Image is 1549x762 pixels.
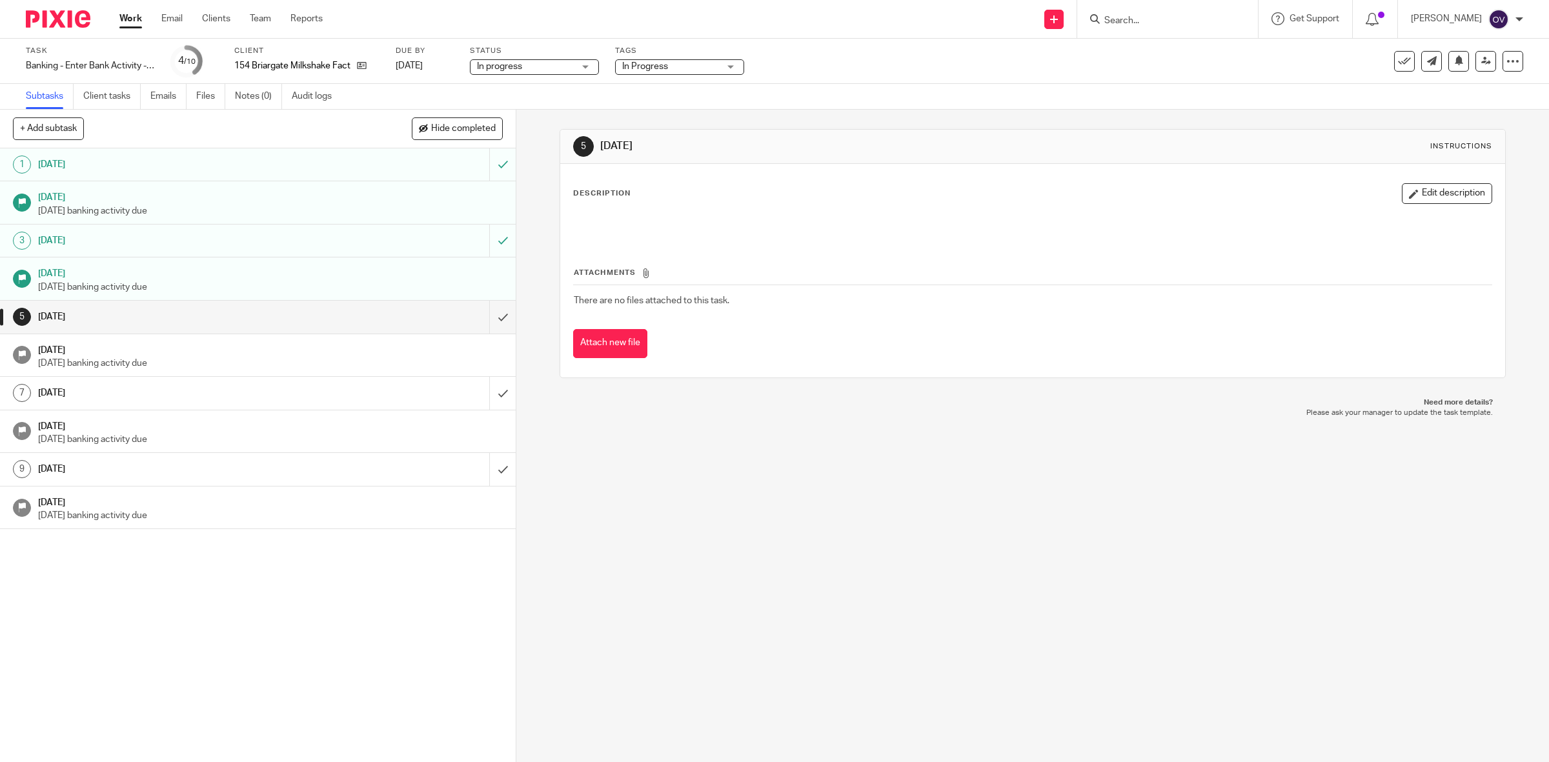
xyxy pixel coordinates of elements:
div: Banking - Enter Bank Activity - week 35 [26,59,155,72]
label: Tags [615,46,744,56]
div: 7 [13,384,31,402]
p: Need more details? [572,397,1493,408]
p: [DATE] banking activity due [38,357,503,370]
p: [DATE] banking activity due [38,433,503,446]
p: Description [573,188,631,199]
button: Edit description [1402,183,1492,204]
span: There are no files attached to this task. [574,296,729,305]
p: [PERSON_NAME] [1411,12,1482,25]
div: 5 [13,308,31,326]
a: Reports [290,12,323,25]
span: [DATE] [396,61,423,70]
a: Clients [202,12,230,25]
h1: [DATE] [600,139,1060,153]
a: Team [250,12,271,25]
div: 9 [13,460,31,478]
a: Email [161,12,183,25]
h1: [DATE] [38,231,330,250]
div: 3 [13,232,31,250]
small: /10 [184,58,196,65]
span: In progress [477,62,522,71]
p: 154 Briargate Milkshake Factory [234,59,350,72]
h1: [DATE] [38,383,330,403]
button: + Add subtask [13,117,84,139]
h1: [DATE] [38,459,330,479]
h1: [DATE] [38,417,503,433]
label: Task [26,46,155,56]
h1: [DATE] [38,341,503,357]
h1: [DATE] [38,493,503,509]
img: svg%3E [1488,9,1509,30]
div: 4 [178,54,196,68]
p: Please ask your manager to update the task template. [572,408,1493,418]
div: 5 [573,136,594,157]
div: 1 [13,155,31,174]
a: Subtasks [26,84,74,109]
p: [DATE] banking activity due [38,509,503,522]
h1: [DATE] [38,264,503,280]
h1: [DATE] [38,188,503,204]
label: Client [234,46,380,56]
label: Due by [396,46,454,56]
span: Get Support [1290,14,1339,23]
a: Emails [150,84,187,109]
h1: [DATE] [38,155,330,174]
button: Hide completed [412,117,503,139]
span: In Progress [622,62,668,71]
img: Pixie [26,10,90,28]
div: Instructions [1430,141,1492,152]
p: [DATE] banking activity due [38,281,503,294]
a: Work [119,12,142,25]
a: Audit logs [292,84,341,109]
label: Status [470,46,599,56]
p: [DATE] banking activity due [38,205,503,217]
a: Files [196,84,225,109]
button: Attach new file [573,329,647,358]
span: Attachments [574,269,636,276]
input: Search [1103,15,1219,27]
span: Hide completed [431,124,496,134]
h1: [DATE] [38,307,330,326]
a: Client tasks [83,84,141,109]
a: Notes (0) [235,84,282,109]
